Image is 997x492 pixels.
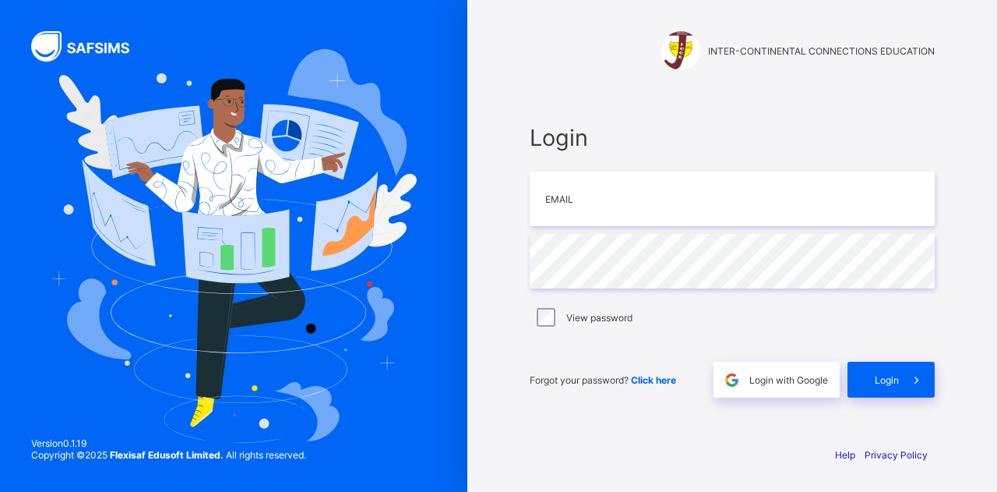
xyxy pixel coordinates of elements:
span: Version 0.1.19 [31,437,306,449]
span: INTER-CONTINENTAL CONNECTIONS EDUCATION [708,45,935,57]
a: Click here [631,374,676,386]
a: Privacy Policy [865,449,928,461]
span: Copyright © 2025 All rights reserved. [31,449,306,461]
img: google.396cfc9801f0270233282035f929180a.svg [723,371,741,389]
img: Hero Image [51,49,416,443]
a: Help [835,449,855,461]
span: Forgot your password? [530,374,676,386]
img: SAFSIMS Logo [31,31,148,62]
span: Login [530,124,935,151]
label: View password [566,312,632,324]
span: Login [875,374,899,386]
strong: Flexisaf Edusoft Limited. [110,449,224,461]
span: Login with Google [749,374,828,386]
